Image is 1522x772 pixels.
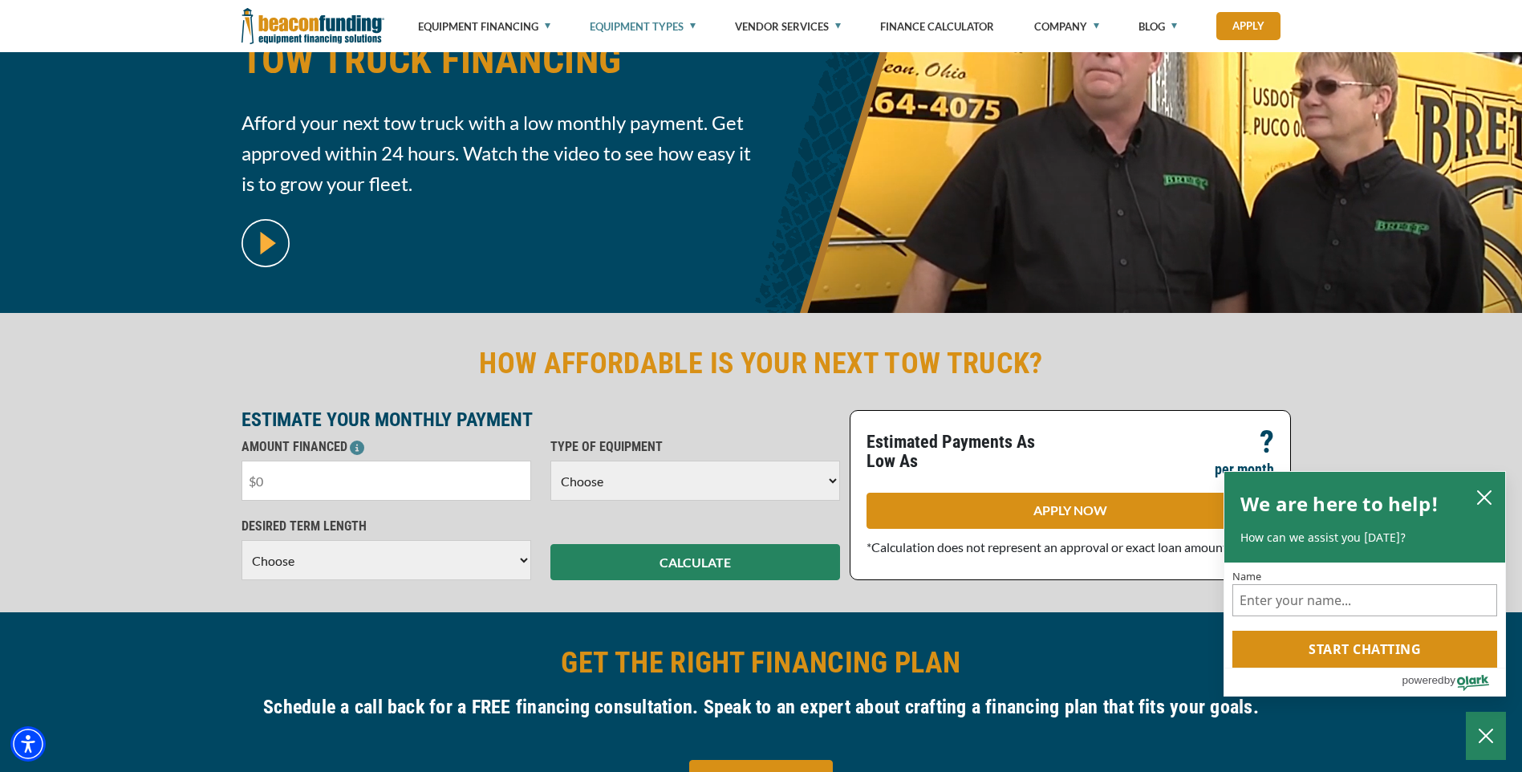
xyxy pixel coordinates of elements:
[241,693,1281,721] h4: Schedule a call back for a FREE financing consultation. Speak to an expert about crafting a finan...
[1232,584,1497,616] input: Name
[1444,670,1455,690] span: by
[1232,631,1497,668] button: Start chatting
[241,410,840,429] p: ESTIMATE YOUR MONTHLY PAYMENT
[550,437,840,457] p: TYPE OF EQUIPMENT
[1240,530,1489,546] p: How can we assist you [DATE]?
[1215,460,1274,479] p: per month
[1402,668,1505,696] a: Powered by Olark
[550,544,840,580] button: CALCULATE
[241,37,752,83] span: TOW TRUCK FINANCING
[241,644,1281,681] h2: GET THE RIGHT FINANCING PLAN
[241,437,531,457] p: AMOUNT FINANCED
[1232,571,1497,581] label: Name
[241,461,531,501] input: $0
[1216,12,1281,40] a: Apply
[241,517,531,536] p: DESIRED TERM LENGTH
[241,345,1281,382] h2: HOW AFFORDABLE IS YOUR NEXT TOW TRUCK?
[867,433,1061,471] p: Estimated Payments As Low As
[1402,670,1443,690] span: powered
[867,539,1230,555] span: *Calculation does not represent an approval or exact loan amount.
[1224,471,1506,697] div: olark chatbox
[241,219,290,267] img: video modal pop-up play button
[1466,712,1506,760] button: Close Chatbox
[10,726,46,762] div: Accessibility Menu
[1240,488,1439,520] h2: We are here to help!
[1471,486,1497,508] button: close chatbox
[867,493,1274,529] a: APPLY NOW
[241,108,752,199] span: Afford your next tow truck with a low monthly payment. Get approved within 24 hours. Watch the vi...
[1260,433,1274,452] p: ?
